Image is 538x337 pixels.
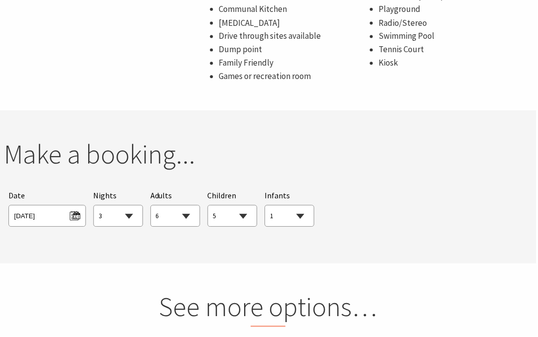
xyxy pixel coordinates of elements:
[208,191,237,201] span: Children
[380,2,531,16] li: Playground
[8,190,86,228] div: Please choose your desired arrival date
[266,191,291,201] span: Infants
[151,191,173,201] span: Adults
[94,190,143,228] div: Choose a number of nights
[220,57,370,70] li: Family Friendly
[220,2,370,16] li: Communal Kitchen
[380,43,531,57] li: Tennis Court
[4,138,534,171] h2: Make a booking...
[380,57,531,70] li: Kiosk
[8,191,25,201] span: Date
[99,292,439,329] h2: See more options…
[380,30,531,43] li: Swimming Pool
[220,70,370,84] li: Games or recreation room
[220,16,370,30] li: [MEDICAL_DATA]
[94,190,117,203] span: Nights
[14,209,80,222] span: [DATE]
[220,30,370,43] li: Drive through sites available
[220,43,370,57] li: Dump point
[380,16,531,30] li: Radio/Stereo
